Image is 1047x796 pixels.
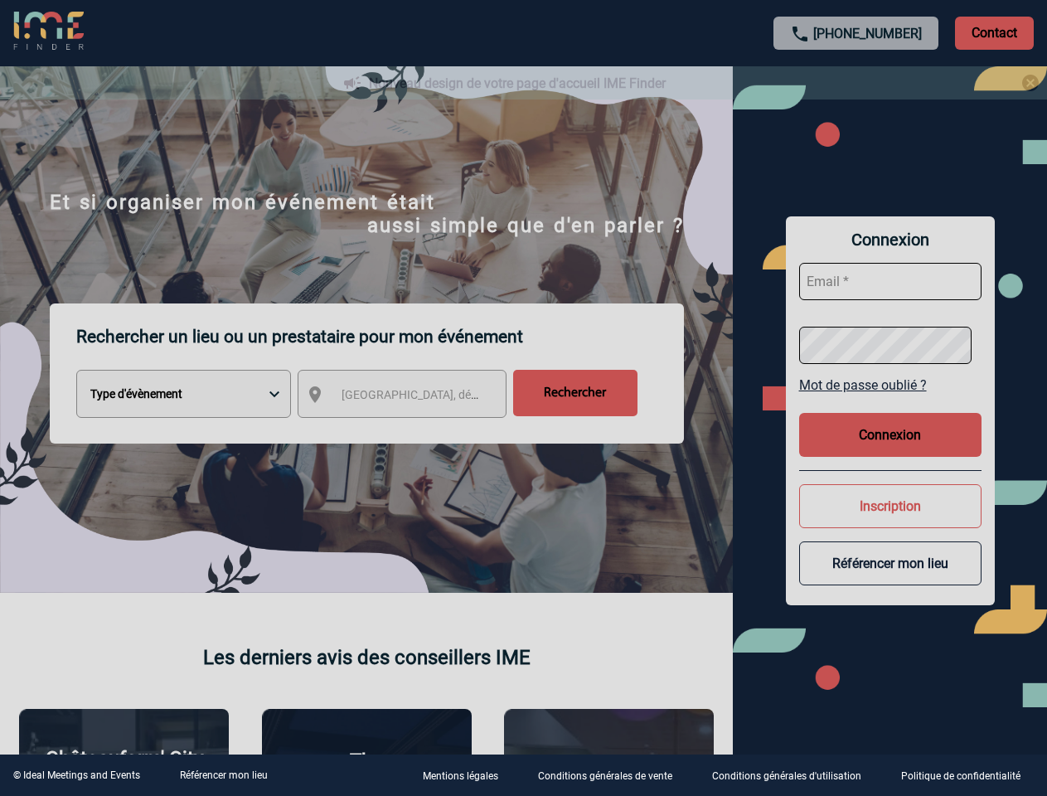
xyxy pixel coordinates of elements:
[699,768,888,784] a: Conditions générales d'utilisation
[423,771,498,783] p: Mentions légales
[901,771,1020,783] p: Politique de confidentialité
[410,768,525,784] a: Mentions légales
[538,771,672,783] p: Conditions générales de vente
[180,769,268,781] a: Référencer mon lieu
[888,768,1047,784] a: Politique de confidentialité
[525,768,699,784] a: Conditions générales de vente
[712,771,861,783] p: Conditions générales d'utilisation
[13,769,140,781] div: © Ideal Meetings and Events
